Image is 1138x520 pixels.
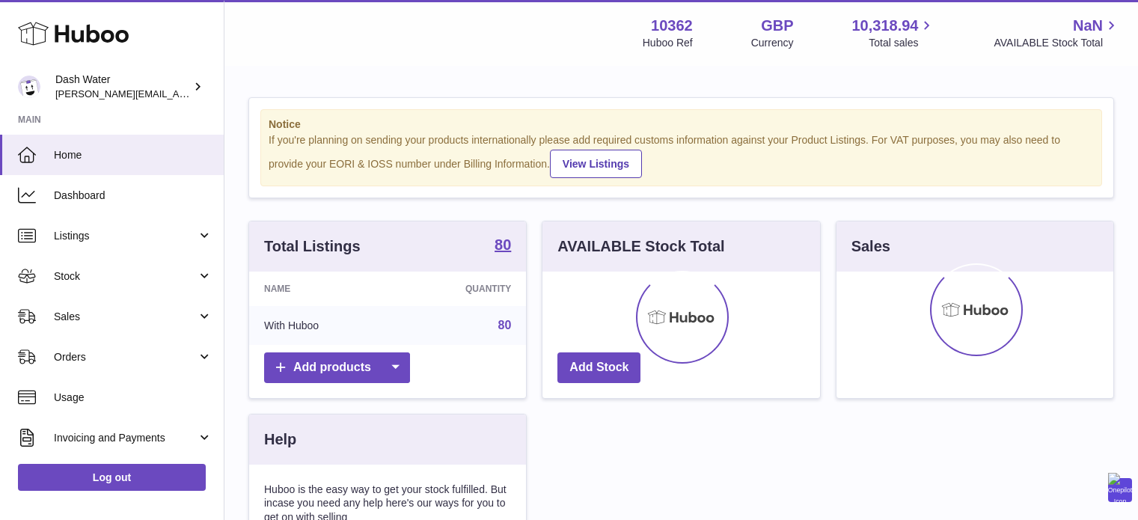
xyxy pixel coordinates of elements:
[851,16,918,36] span: 10,318.94
[18,464,206,491] a: Log out
[54,189,212,203] span: Dashboard
[269,133,1094,178] div: If you're planning on sending your products internationally please add required customs informati...
[869,36,935,50] span: Total sales
[751,36,794,50] div: Currency
[249,272,395,306] th: Name
[54,310,197,324] span: Sales
[54,269,197,284] span: Stock
[557,352,640,383] a: Add Stock
[264,429,296,450] h3: Help
[761,16,793,36] strong: GBP
[54,350,197,364] span: Orders
[994,36,1120,50] span: AVAILABLE Stock Total
[55,88,300,100] span: [PERSON_NAME][EMAIL_ADDRESS][DOMAIN_NAME]
[54,431,197,445] span: Invoicing and Payments
[55,73,190,101] div: Dash Water
[269,117,1094,132] strong: Notice
[495,237,511,255] a: 80
[249,306,395,345] td: With Huboo
[495,237,511,252] strong: 80
[54,148,212,162] span: Home
[395,272,526,306] th: Quantity
[557,236,724,257] h3: AVAILABLE Stock Total
[851,236,890,257] h3: Sales
[994,16,1120,50] a: NaN AVAILABLE Stock Total
[651,16,693,36] strong: 10362
[498,319,512,331] a: 80
[851,16,935,50] a: 10,318.94 Total sales
[18,76,40,98] img: james@dash-water.com
[1073,16,1103,36] span: NaN
[264,352,410,383] a: Add products
[264,236,361,257] h3: Total Listings
[643,36,693,50] div: Huboo Ref
[54,229,197,243] span: Listings
[54,391,212,405] span: Usage
[550,150,642,178] a: View Listings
